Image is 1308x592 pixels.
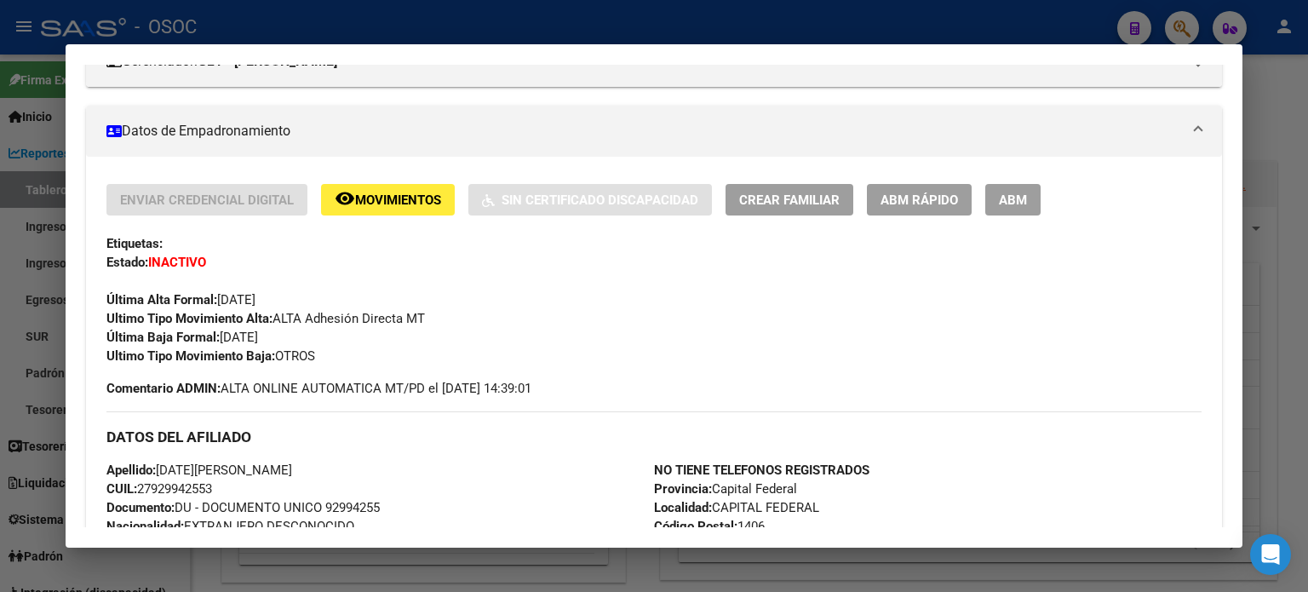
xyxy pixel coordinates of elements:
[881,193,958,208] span: ABM Rápido
[502,193,698,208] span: Sin Certificado Discapacidad
[106,481,137,497] strong: CUIL:
[106,481,212,497] span: 27929942553
[106,500,380,515] span: DU - DOCUMENTO UNICO 92994255
[106,348,275,364] strong: Ultimo Tipo Movimiento Baja:
[654,519,765,534] span: 1406
[355,193,441,208] span: Movimientos
[106,519,354,534] span: EXTRANJERO DESCONOCIDO
[106,121,1181,141] mat-panel-title: Datos de Empadronamiento
[999,193,1027,208] span: ABM
[654,481,712,497] strong: Provincia:
[120,193,294,208] span: Enviar Credencial Digital
[654,481,797,497] span: Capital Federal
[106,184,307,216] button: Enviar Credencial Digital
[867,184,972,216] button: ABM Rápido
[468,184,712,216] button: Sin Certificado Discapacidad
[654,500,819,515] span: CAPITAL FEDERAL
[654,463,869,478] strong: NO TIENE TELEFONOS REGISTRADOS
[654,519,737,534] strong: Código Postal:
[654,500,712,515] strong: Localidad:
[148,255,206,270] strong: INACTIVO
[106,463,156,478] strong: Apellido:
[106,292,255,307] span: [DATE]
[726,184,853,216] button: Crear Familiar
[86,106,1222,157] mat-expansion-panel-header: Datos de Empadronamiento
[106,379,531,398] span: ALTA ONLINE AUTOMATICA MT/PD el [DATE] 14:39:01
[106,500,175,515] strong: Documento:
[739,193,840,208] span: Crear Familiar
[106,292,217,307] strong: Última Alta Formal:
[106,519,184,534] strong: Nacionalidad:
[106,330,258,345] span: [DATE]
[321,184,455,216] button: Movimientos
[1250,534,1291,575] div: Open Intercom Messenger
[106,255,148,270] strong: Estado:
[106,311,425,326] span: ALTA Adhesión Directa MT
[106,463,292,478] span: [DATE][PERSON_NAME]
[335,188,355,209] mat-icon: remove_red_eye
[106,311,272,326] strong: Ultimo Tipo Movimiento Alta:
[106,428,1202,446] h3: DATOS DEL AFILIADO
[106,330,220,345] strong: Última Baja Formal:
[106,348,315,364] span: OTROS
[106,381,221,396] strong: Comentario ADMIN:
[106,236,163,251] strong: Etiquetas:
[985,184,1041,216] button: ABM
